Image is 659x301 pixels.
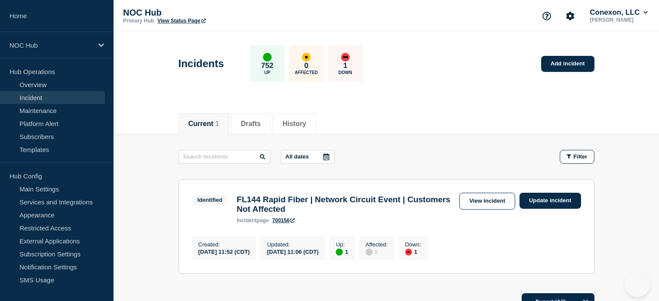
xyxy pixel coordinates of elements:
[541,56,594,72] a: Add incident
[123,18,154,24] p: Primary Hub
[281,150,334,164] button: All dates
[179,150,270,164] input: Search incidents
[237,217,256,223] span: incident
[188,120,219,128] button: Current 1
[198,248,250,255] div: [DATE] 11:52 (CDT)
[561,7,579,25] button: Account settings
[267,248,318,255] div: [DATE] 11:06 (CDT)
[263,53,272,61] div: up
[157,18,205,24] a: View Status Page
[264,70,270,75] p: Up
[366,241,388,248] p: Affected :
[519,193,581,209] a: Update incident
[241,120,261,128] button: Drafts
[336,241,348,248] p: Up :
[261,61,273,70] p: 752
[405,248,421,256] div: 1
[574,153,588,160] span: Filter
[215,120,219,127] span: 1
[302,53,311,61] div: affected
[179,58,224,70] h1: Incidents
[237,217,269,223] p: page
[237,195,455,214] h3: FL144 Rapid Fiber | Network Circuit Event | Customers Not Affected
[282,120,306,128] button: History
[272,217,295,223] a: 700156
[588,17,649,23] p: [PERSON_NAME]
[405,249,412,256] div: down
[267,241,318,248] p: Updated :
[588,8,649,17] button: Conexon, LLC
[538,7,556,25] button: Support
[336,249,343,256] div: up
[123,8,296,18] p: NOC Hub
[198,241,250,248] p: Created :
[459,193,515,210] a: View incident
[192,195,228,205] span: Identified
[405,241,421,248] p: Down :
[286,153,309,160] p: All dates
[304,61,308,70] p: 0
[560,150,594,164] button: Filter
[10,42,93,49] p: NOC Hub
[624,271,650,297] iframe: Help Scout Beacon - Open
[366,249,373,256] div: disabled
[338,70,352,75] p: Down
[343,61,347,70] p: 1
[341,53,350,61] div: down
[295,70,318,75] p: Affected
[366,248,388,256] div: 0
[336,248,348,256] div: 1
